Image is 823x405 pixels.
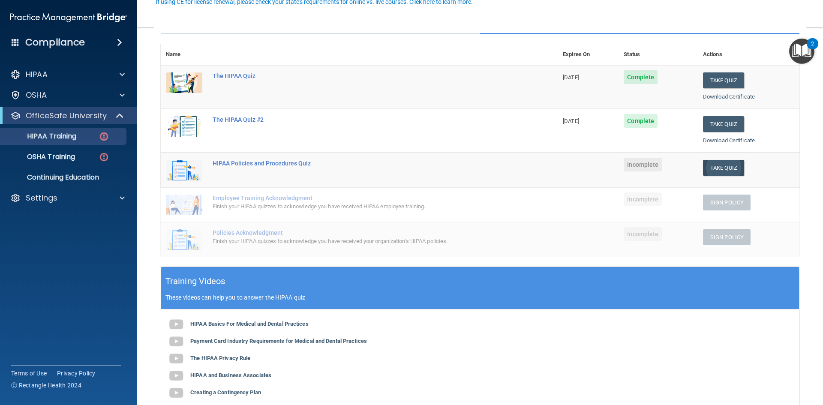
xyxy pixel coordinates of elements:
[703,116,744,132] button: Take Quiz
[168,384,185,402] img: gray_youtube_icon.38fcd6cc.png
[26,69,48,80] p: HIPAA
[168,316,185,333] img: gray_youtube_icon.38fcd6cc.png
[11,369,47,378] a: Terms of Use
[10,9,127,26] img: PMB logo
[780,346,813,378] iframe: Drift Widget Chat Controller
[703,72,744,88] button: Take Quiz
[26,111,107,121] p: OfficeSafe University
[213,160,515,167] div: HIPAA Policies and Procedures Quiz
[213,195,515,201] div: Employee Training Acknowledgment
[99,131,109,142] img: danger-circle.6113f641.png
[6,153,75,161] p: OSHA Training
[213,229,515,236] div: Policies Acknowledgment
[190,389,261,396] b: Creating a Contingency Plan
[703,137,755,144] a: Download Certificate
[10,193,125,203] a: Settings
[703,229,751,245] button: Sign Policy
[563,74,579,81] span: [DATE]
[558,44,619,65] th: Expires On
[703,160,744,176] button: Take Quiz
[165,294,795,301] p: These videos can help you to answer the HIPAA quiz
[11,381,81,390] span: Ⓒ Rectangle Health 2024
[26,193,57,203] p: Settings
[168,333,185,350] img: gray_youtube_icon.38fcd6cc.png
[213,72,515,79] div: The HIPAA Quiz
[624,192,662,206] span: Incomplete
[26,90,47,100] p: OSHA
[99,152,109,162] img: danger-circle.6113f641.png
[213,116,515,123] div: The HIPAA Quiz #2
[168,367,185,384] img: gray_youtube_icon.38fcd6cc.png
[6,132,76,141] p: HIPAA Training
[25,36,85,48] h4: Compliance
[624,114,658,128] span: Complete
[624,227,662,241] span: Incomplete
[619,44,698,65] th: Status
[698,44,799,65] th: Actions
[10,69,125,80] a: HIPAA
[168,350,185,367] img: gray_youtube_icon.38fcd6cc.png
[57,369,96,378] a: Privacy Policy
[789,39,814,64] button: Open Resource Center, 2 new notifications
[811,44,814,55] div: 2
[10,90,125,100] a: OSHA
[703,195,751,210] button: Sign Policy
[703,93,755,100] a: Download Certificate
[190,355,250,361] b: The HIPAA Privacy Rule
[190,321,309,327] b: HIPAA Basics For Medical and Dental Practices
[213,201,515,212] div: Finish your HIPAA quizzes to acknowledge you have received HIPAA employee training.
[190,372,271,378] b: HIPAA and Business Associates
[165,274,225,289] h5: Training Videos
[213,236,515,246] div: Finish your HIPAA quizzes to acknowledge you have received your organization’s HIPAA policies.
[624,70,658,84] span: Complete
[563,118,579,124] span: [DATE]
[6,173,123,182] p: Continuing Education
[190,338,367,344] b: Payment Card Industry Requirements for Medical and Dental Practices
[161,44,207,65] th: Name
[624,158,662,171] span: Incomplete
[10,111,124,121] a: OfficeSafe University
